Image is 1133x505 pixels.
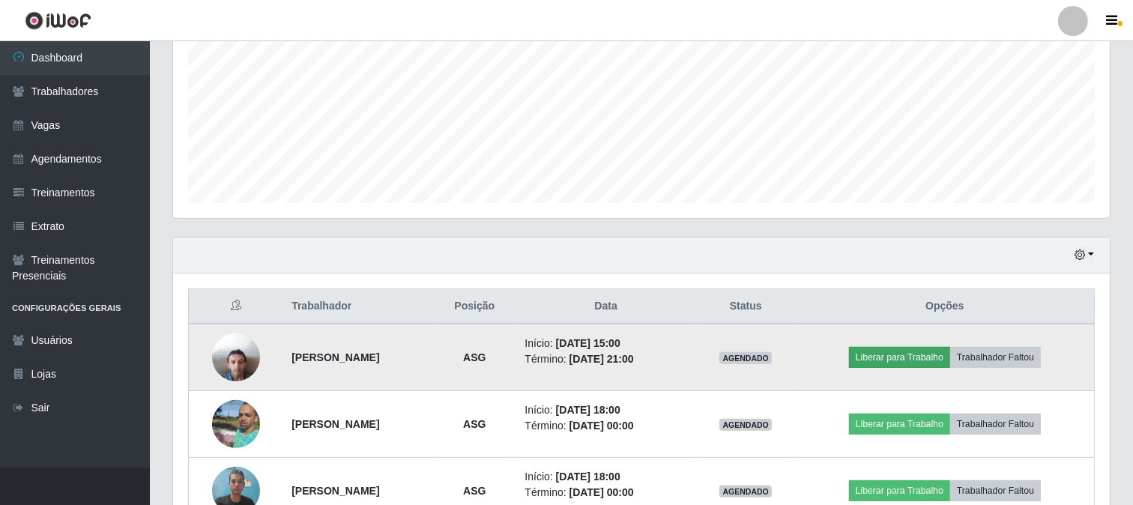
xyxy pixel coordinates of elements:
[569,420,634,432] time: [DATE] 00:00
[849,480,950,501] button: Liberar para Trabalho
[525,485,686,501] li: Término:
[212,392,260,456] img: 1650917429067.jpeg
[696,289,796,324] th: Status
[556,471,620,483] time: [DATE] 18:00
[849,414,950,435] button: Liberar para Trabalho
[556,404,620,416] time: [DATE] 18:00
[291,485,379,497] strong: [PERSON_NAME]
[291,351,379,363] strong: [PERSON_NAME]
[525,469,686,485] li: Início:
[719,419,772,431] span: AGENDADO
[463,485,486,497] strong: ASG
[212,325,260,389] img: 1745881058992.jpeg
[433,289,516,324] th: Posição
[569,486,634,498] time: [DATE] 00:00
[525,402,686,418] li: Início:
[719,352,772,364] span: AGENDADO
[525,418,686,434] li: Término:
[463,418,486,430] strong: ASG
[556,337,620,349] time: [DATE] 15:00
[525,336,686,351] li: Início:
[525,351,686,367] li: Término:
[283,289,433,324] th: Trabalhador
[463,351,486,363] strong: ASG
[849,347,950,368] button: Liberar para Trabalho
[25,11,91,30] img: CoreUI Logo
[950,414,1041,435] button: Trabalhador Faltou
[719,486,772,498] span: AGENDADO
[796,289,1095,324] th: Opções
[516,289,695,324] th: Data
[291,418,379,430] strong: [PERSON_NAME]
[569,353,634,365] time: [DATE] 21:00
[950,347,1041,368] button: Trabalhador Faltou
[950,480,1041,501] button: Trabalhador Faltou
